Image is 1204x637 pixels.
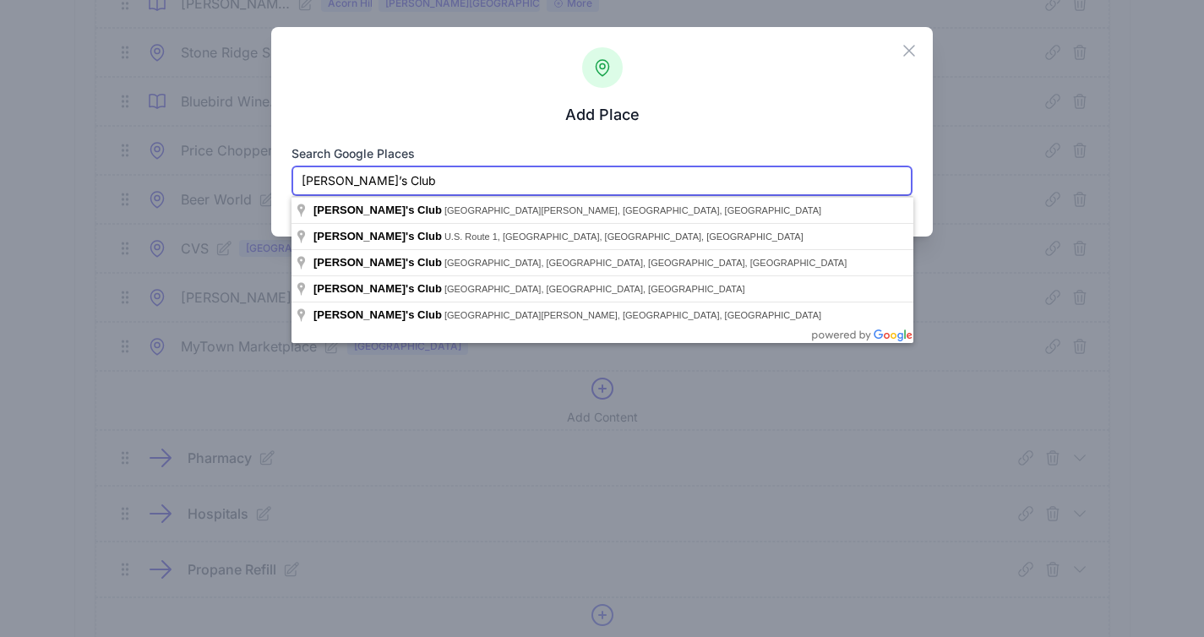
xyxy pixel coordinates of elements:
[444,284,745,294] span: [GEOGRAPHIC_DATA], [GEOGRAPHIC_DATA], [GEOGRAPHIC_DATA]
[313,256,442,269] span: [PERSON_NAME]'s Club
[444,310,821,320] span: [GEOGRAPHIC_DATA][PERSON_NAME], [GEOGRAPHIC_DATA], [GEOGRAPHIC_DATA]
[444,231,804,242] span: U.S. Route 1, [GEOGRAPHIC_DATA], [GEOGRAPHIC_DATA], [GEOGRAPHIC_DATA]
[313,204,442,216] span: [PERSON_NAME]'s Club
[444,205,821,215] span: [GEOGRAPHIC_DATA][PERSON_NAME], [GEOGRAPHIC_DATA], [GEOGRAPHIC_DATA]
[291,166,913,196] input: Enter a location
[291,145,913,162] label: Search Google Places
[291,105,913,125] h3: Add Place
[313,308,442,321] span: [PERSON_NAME]'s Club
[444,258,847,268] span: [GEOGRAPHIC_DATA], [GEOGRAPHIC_DATA], [GEOGRAPHIC_DATA], [GEOGRAPHIC_DATA]
[313,282,442,295] span: [PERSON_NAME]'s Club
[313,230,442,242] span: [PERSON_NAME]'s Club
